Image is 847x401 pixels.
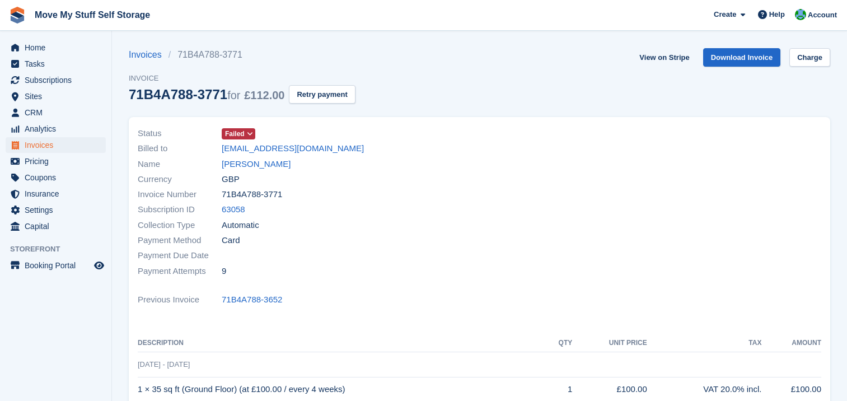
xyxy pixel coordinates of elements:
span: Subscriptions [25,72,92,88]
a: Charge [789,48,830,67]
th: QTY [545,334,572,352]
span: GBP [222,173,240,186]
span: Status [138,127,222,140]
span: Collection Type [138,219,222,232]
span: Analytics [25,121,92,137]
span: Currency [138,173,222,186]
span: Coupons [25,170,92,185]
span: Invoices [25,137,92,153]
div: VAT 20.0% incl. [647,383,762,396]
a: menu [6,56,106,72]
a: menu [6,40,106,55]
a: menu [6,153,106,169]
a: menu [6,258,106,273]
a: 63058 [222,203,245,216]
nav: breadcrumbs [129,48,355,62]
th: Unit Price [572,334,647,352]
a: Preview store [92,259,106,272]
a: menu [6,121,106,137]
a: [EMAIL_ADDRESS][DOMAIN_NAME] [222,142,364,155]
button: Retry payment [289,85,355,104]
span: Sites [25,88,92,104]
span: Subscription ID [138,203,222,216]
span: Payment Attempts [138,265,222,278]
a: menu [6,88,106,104]
span: Payment Due Date [138,249,222,262]
th: Tax [647,334,762,352]
span: Booking Portal [25,258,92,273]
span: Payment Method [138,234,222,247]
span: Create [714,9,736,20]
a: Move My Stuff Self Storage [30,6,155,24]
span: for [227,89,240,101]
a: menu [6,186,106,202]
a: [PERSON_NAME] [222,158,291,171]
span: Help [769,9,785,20]
a: Invoices [129,48,169,62]
span: Invoice [129,73,355,84]
span: Insurance [25,186,92,202]
span: Automatic [222,219,259,232]
span: Home [25,40,92,55]
span: Billed to [138,142,222,155]
a: menu [6,202,106,218]
span: £112.00 [244,89,284,101]
a: Download Invoice [703,48,781,67]
span: Card [222,234,240,247]
a: View on Stripe [635,48,694,67]
a: 71B4A788-3652 [222,293,282,306]
div: 71B4A788-3771 [129,87,284,102]
span: Storefront [10,244,111,255]
span: CRM [25,105,92,120]
span: Name [138,158,222,171]
a: menu [6,137,106,153]
span: Invoice Number [138,188,222,201]
span: Tasks [25,56,92,72]
span: 71B4A788-3771 [222,188,282,201]
span: 9 [222,265,226,278]
img: stora-icon-8386f47178a22dfd0bd8f6a31ec36ba5ce8667c1dd55bd0f319d3a0aa187defe.svg [9,7,26,24]
th: Amount [761,334,821,352]
span: [DATE] - [DATE] [138,360,190,369]
span: Capital [25,218,92,234]
span: Pricing [25,153,92,169]
span: Account [808,10,837,21]
a: Failed [222,127,255,140]
img: Dan [795,9,806,20]
a: menu [6,105,106,120]
a: menu [6,218,106,234]
a: menu [6,170,106,185]
span: Settings [25,202,92,218]
span: Previous Invoice [138,293,222,306]
span: Failed [225,129,245,139]
a: menu [6,72,106,88]
th: Description [138,334,545,352]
